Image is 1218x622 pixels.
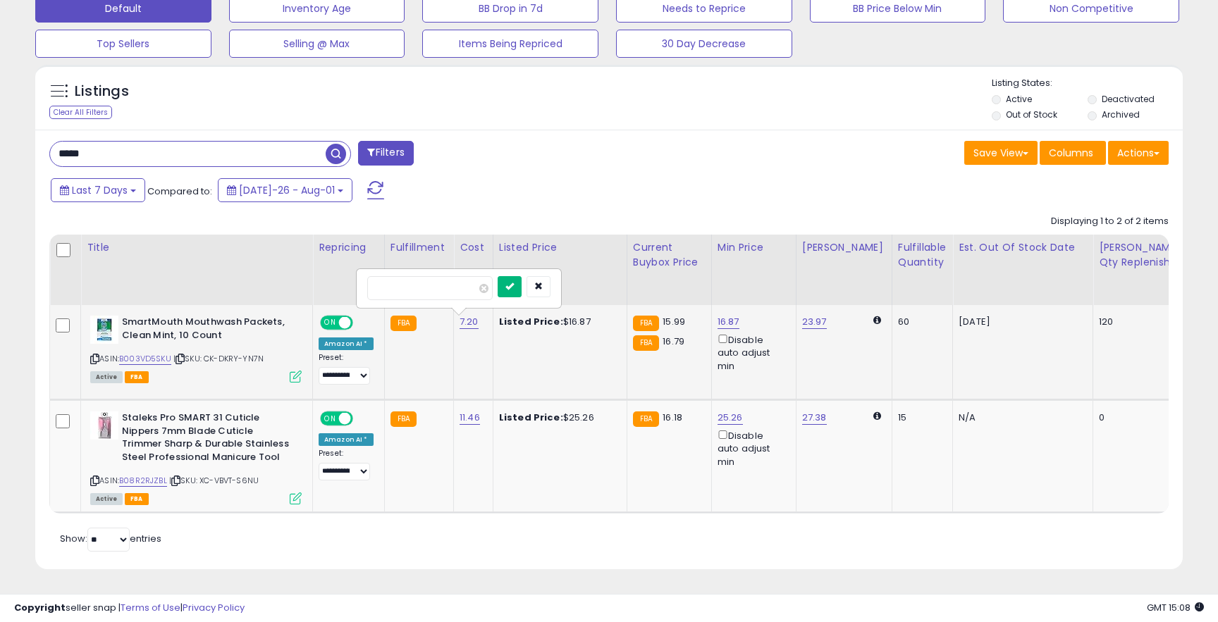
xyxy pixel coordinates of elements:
small: FBA [633,411,659,427]
div: Amazon AI * [319,337,374,350]
span: FBA [125,493,149,505]
p: Listing States: [992,77,1182,90]
span: Show: entries [60,532,161,545]
span: [DATE]-26 - Aug-01 [239,183,335,197]
a: 16.87 [718,315,739,329]
b: Staleks Pro SMART 31 Cuticle Nippers 7mm Blade Cuticle Trimmer Sharp & Durable Stainless Steel Pr... [122,411,293,467]
h5: Listings [75,82,129,101]
span: ON [321,317,339,329]
th: Please note that this number is a calculation based on your required days of coverage and your ve... [1093,235,1186,305]
div: 60 [898,316,942,328]
span: 2025-08-10 15:08 GMT [1147,601,1204,614]
span: Compared to: [147,185,212,198]
span: Columns [1049,146,1093,160]
strong: Copyright [14,601,66,614]
span: | SKU: XC-VBVT-S6NU [169,475,259,486]
button: Items Being Repriced [422,30,598,58]
span: FBA [125,371,149,383]
a: Terms of Use [121,601,180,614]
div: Clear All Filters [49,106,112,119]
div: Title [87,240,307,255]
label: Deactivated [1102,93,1155,105]
div: Preset: [319,353,374,385]
div: Min Price [718,240,790,255]
button: Top Sellers [35,30,211,58]
div: seller snap | | [14,602,245,615]
label: Active [1006,93,1032,105]
div: Preset: [319,449,374,480]
div: Cost [460,240,487,255]
label: Out of Stock [1006,108,1057,120]
p: [DATE] [959,316,1082,328]
div: Est. Out Of Stock Date [959,240,1087,255]
button: Save View [964,141,1038,165]
a: B003VD5SKU [119,353,171,365]
b: Listed Price: [499,411,563,424]
span: | SKU: CK-DKRY-YN7N [173,353,264,364]
div: Fulfillment [390,240,448,255]
small: FBA [390,316,417,331]
button: [DATE]-26 - Aug-01 [218,178,352,202]
div: [PERSON_NAME] Qty Replenish [1099,240,1180,270]
div: Fulfillable Quantity [898,240,947,270]
div: [PERSON_NAME] [802,240,886,255]
img: 31C2PcBkR4L._SL40_.jpg [90,411,118,440]
label: Archived [1102,108,1140,120]
span: 16.79 [663,335,684,348]
button: 30 Day Decrease [616,30,792,58]
button: Filters [358,141,413,166]
img: 51cN-EWapmL._SL40_.jpg [90,316,118,344]
span: 16.18 [663,411,682,424]
span: Last 7 Days [72,183,128,197]
div: Disable auto adjust min [718,428,785,468]
span: 15.99 [663,315,685,328]
button: Columns [1040,141,1106,165]
a: 7.20 [460,315,479,329]
div: ASIN: [90,316,302,381]
div: Repricing [319,240,379,255]
span: All listings currently available for purchase on Amazon [90,493,123,505]
a: 27.38 [802,411,827,425]
span: OFF [351,317,374,329]
a: Privacy Policy [183,601,245,614]
b: SmartMouth Mouthwash Packets, Clean Mint, 10 Count [122,316,293,345]
div: $25.26 [499,411,616,424]
button: Last 7 Days [51,178,145,202]
div: ASIN: [90,411,302,503]
div: Disable auto adjust min [718,332,785,373]
button: Selling @ Max [229,30,405,58]
a: 11.46 [460,411,480,425]
small: FBA [633,335,659,351]
p: N/A [959,411,1082,424]
div: Listed Price [499,240,621,255]
div: 0 [1099,411,1175,424]
span: All listings currently available for purchase on Amazon [90,371,123,383]
a: 23.97 [802,315,827,329]
div: 15 [898,411,942,424]
div: 120 [1099,316,1175,328]
small: FBA [390,411,417,427]
div: Displaying 1 to 2 of 2 items [1051,215,1169,228]
span: OFF [351,413,374,425]
span: ON [321,413,339,425]
div: Amazon AI * [319,433,374,446]
small: FBA [633,316,659,331]
a: B08R2RJZBL [119,475,167,487]
a: 25.26 [718,411,743,425]
div: $16.87 [499,316,616,328]
b: Listed Price: [499,315,563,328]
div: Current Buybox Price [633,240,706,270]
button: Actions [1108,141,1169,165]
